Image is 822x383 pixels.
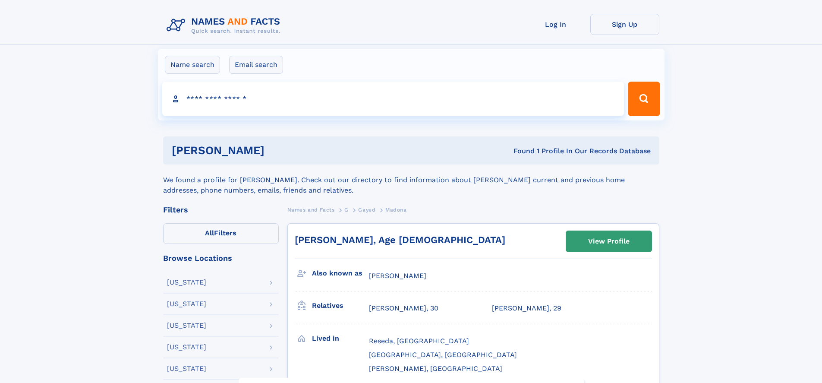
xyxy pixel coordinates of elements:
[358,204,375,215] a: Gayed
[163,165,659,196] div: We found a profile for [PERSON_NAME]. Check out our directory to find information about [PERSON_N...
[167,344,206,351] div: [US_STATE]
[369,351,517,359] span: [GEOGRAPHIC_DATA], [GEOGRAPHIC_DATA]
[163,223,279,244] label: Filters
[163,254,279,262] div: Browse Locations
[205,229,214,237] span: All
[521,14,590,35] a: Log In
[590,14,659,35] a: Sign Up
[167,301,206,307] div: [US_STATE]
[163,206,279,214] div: Filters
[344,207,349,213] span: G
[172,145,389,156] h1: [PERSON_NAME]
[167,279,206,286] div: [US_STATE]
[312,298,369,313] h3: Relatives
[492,304,561,313] a: [PERSON_NAME], 29
[165,56,220,74] label: Name search
[628,82,660,116] button: Search Button
[369,304,438,313] a: [PERSON_NAME], 30
[566,231,652,252] a: View Profile
[167,322,206,329] div: [US_STATE]
[312,266,369,281] h3: Also known as
[369,364,502,373] span: [PERSON_NAME], [GEOGRAPHIC_DATA]
[344,204,349,215] a: G
[385,207,407,213] span: Madona
[295,234,505,245] a: [PERSON_NAME], Age [DEMOGRAPHIC_DATA]
[167,365,206,372] div: [US_STATE]
[287,204,335,215] a: Names and Facts
[163,14,287,37] img: Logo Names and Facts
[588,231,630,251] div: View Profile
[369,337,469,345] span: Reseda, [GEOGRAPHIC_DATA]
[369,272,426,280] span: [PERSON_NAME]
[162,82,624,116] input: search input
[389,146,651,156] div: Found 1 Profile In Our Records Database
[229,56,283,74] label: Email search
[358,207,375,213] span: Gayed
[312,331,369,346] h3: Lived in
